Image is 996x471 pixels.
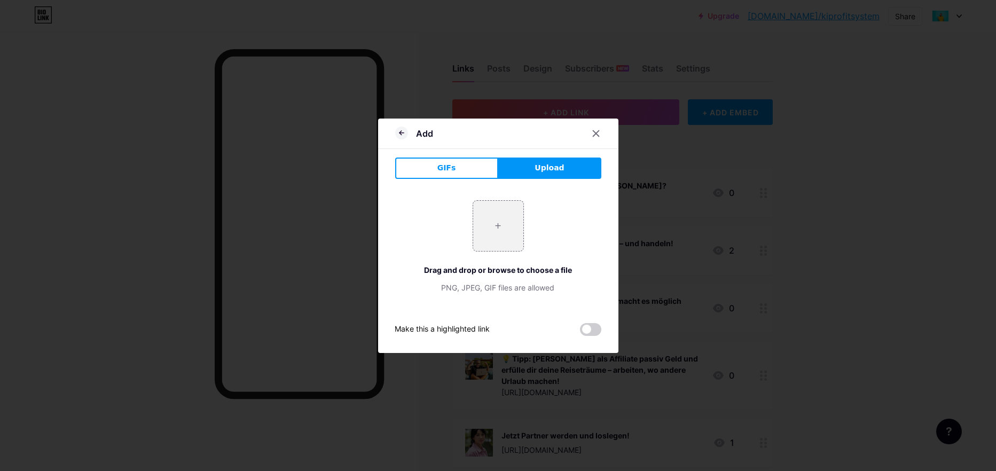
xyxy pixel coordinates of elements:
div: Add [417,127,434,140]
div: Drag and drop or browse to choose a file [395,264,601,276]
span: Upload [535,162,564,174]
div: Make this a highlighted link [395,323,490,336]
span: GIFs [437,162,456,174]
button: Upload [498,158,601,179]
button: GIFs [395,158,498,179]
div: PNG, JPEG, GIF files are allowed [395,282,601,293]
